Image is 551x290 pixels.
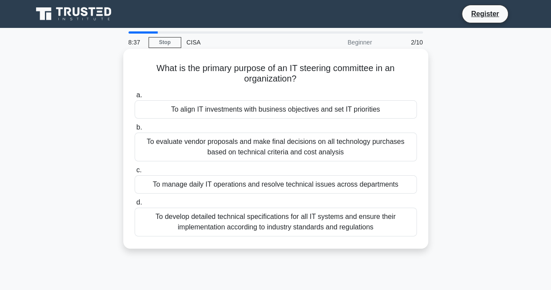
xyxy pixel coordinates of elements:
span: d. [136,198,142,206]
a: Stop [149,37,181,48]
div: CISA [181,34,301,51]
div: 8:37 [123,34,149,51]
div: 2/10 [377,34,428,51]
div: To develop detailed technical specifications for all IT systems and ensure their implementation a... [135,208,417,236]
h5: What is the primary purpose of an IT steering committee in an organization? [134,63,418,85]
a: Register [466,8,504,19]
div: To manage daily IT operations and resolve technical issues across departments [135,175,417,194]
span: c. [136,166,142,174]
div: Beginner [301,34,377,51]
span: a. [136,91,142,99]
div: To evaluate vendor proposals and make final decisions on all technology purchases based on techni... [135,133,417,161]
span: b. [136,123,142,131]
div: To align IT investments with business objectives and set IT priorities [135,100,417,119]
